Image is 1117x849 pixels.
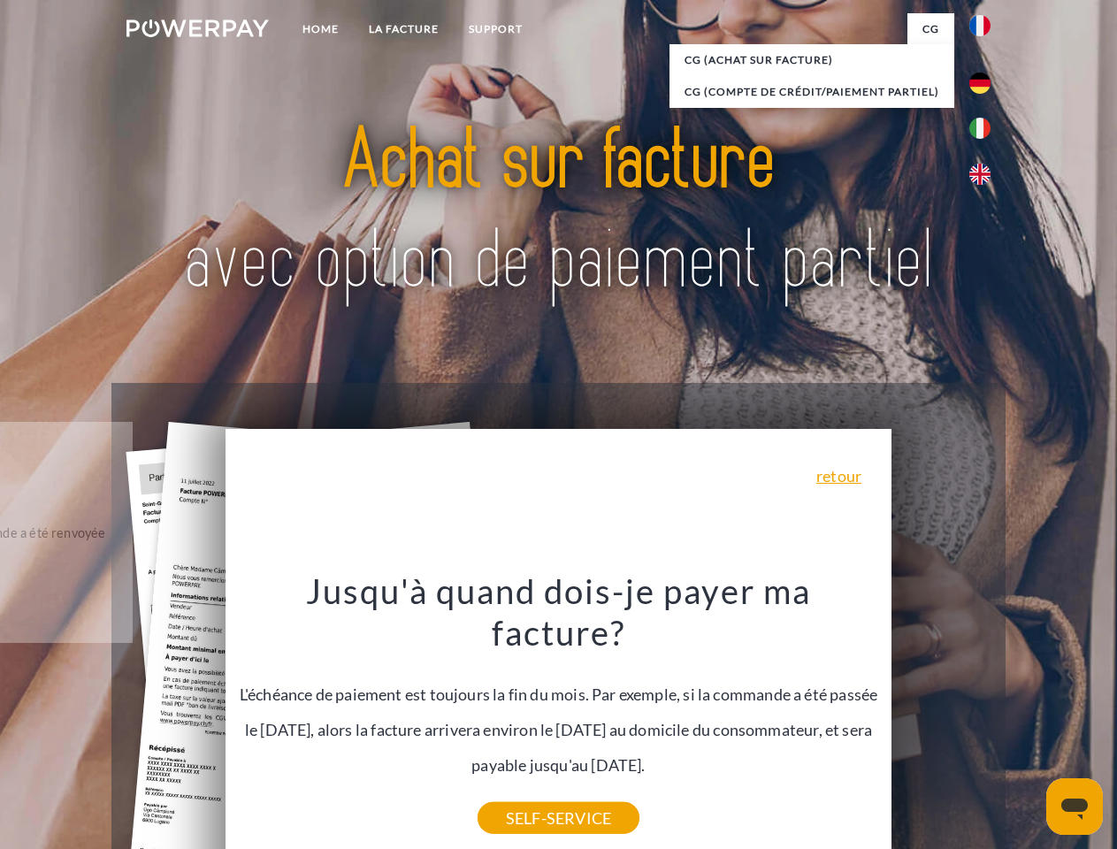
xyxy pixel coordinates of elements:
[669,44,954,76] a: CG (achat sur facture)
[669,76,954,108] a: CG (Compte de crédit/paiement partiel)
[236,570,882,818] div: L'échéance de paiement est toujours la fin du mois. Par exemple, si la commande a été passée le [...
[907,13,954,45] a: CG
[287,13,354,45] a: Home
[236,570,882,654] h3: Jusqu'à quand dois-je payer ma facture?
[126,19,269,37] img: logo-powerpay-white.svg
[454,13,538,45] a: Support
[969,118,991,139] img: it
[969,164,991,185] img: en
[169,85,948,339] img: title-powerpay_fr.svg
[816,468,861,484] a: retour
[478,802,639,834] a: SELF-SERVICE
[969,73,991,94] img: de
[969,15,991,36] img: fr
[1046,778,1103,835] iframe: Bouton de lancement de la fenêtre de messagerie
[354,13,454,45] a: LA FACTURE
